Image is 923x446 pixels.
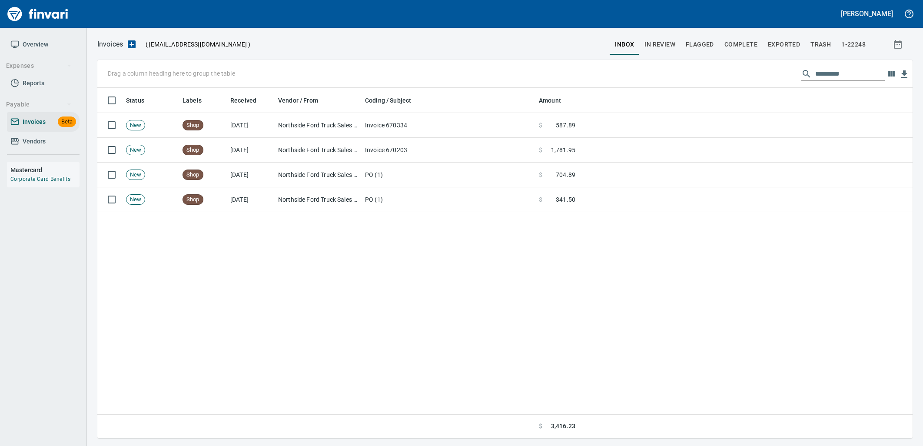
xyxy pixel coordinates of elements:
[7,73,80,93] a: Reports
[275,163,362,187] td: Northside Ford Truck Sales Inc (1-10715)
[108,69,235,78] p: Drag a column heading here to group the table
[183,196,203,204] span: Shop
[23,116,46,127] span: Invoices
[6,60,72,71] span: Expenses
[227,163,275,187] td: [DATE]
[97,39,123,50] p: Invoices
[23,78,44,89] span: Reports
[126,171,145,179] span: New
[539,95,572,106] span: Amount
[3,97,75,113] button: Payable
[839,7,895,20] button: [PERSON_NAME]
[183,146,203,154] span: Shop
[362,187,535,212] td: PO (1)
[10,165,80,175] h6: Mastercard
[230,95,256,106] span: Received
[362,138,535,163] td: Invoice 670203
[126,146,145,154] span: New
[724,39,757,50] span: Complete
[539,422,542,431] span: $
[278,95,329,106] span: Vendor / From
[126,95,156,106] span: Status
[551,146,575,154] span: 1,781.95
[841,39,866,50] span: 1-22248
[10,176,70,182] a: Corporate Card Benefits
[768,39,800,50] span: Exported
[365,95,422,106] span: Coding / Subject
[362,163,535,187] td: PO (1)
[275,187,362,212] td: Northside Ford Truck Sales Inc (1-10715)
[126,196,145,204] span: New
[227,187,275,212] td: [DATE]
[885,37,913,52] button: Show invoices within a particular date range
[278,95,318,106] span: Vendor / From
[539,146,542,154] span: $
[556,121,575,130] span: 587.89
[23,39,48,50] span: Overview
[6,99,72,110] span: Payable
[7,35,80,54] a: Overview
[123,39,140,50] button: Upload an Invoice
[3,58,75,74] button: Expenses
[7,132,80,151] a: Vendors
[551,422,575,431] span: 3,416.23
[615,39,634,50] span: inbox
[7,112,80,132] a: InvoicesBeta
[539,170,542,179] span: $
[539,121,542,130] span: $
[275,113,362,138] td: Northside Ford Truck Sales Inc (1-10715)
[230,95,268,106] span: Received
[183,95,202,106] span: Labels
[148,40,248,49] span: [EMAIL_ADDRESS][DOMAIN_NAME]
[126,95,144,106] span: Status
[362,113,535,138] td: Invoice 670334
[810,39,831,50] span: trash
[97,39,123,50] nav: breadcrumb
[183,121,203,130] span: Shop
[539,95,561,106] span: Amount
[58,117,76,127] span: Beta
[183,171,203,179] span: Shop
[841,9,893,18] h5: [PERSON_NAME]
[126,121,145,130] span: New
[183,95,213,106] span: Labels
[539,195,542,204] span: $
[140,40,250,49] p: ( )
[227,138,275,163] td: [DATE]
[275,138,362,163] td: Northside Ford Truck Sales Inc (1-10715)
[5,3,70,24] img: Finvari
[556,170,575,179] span: 704.89
[365,95,411,106] span: Coding / Subject
[686,39,714,50] span: Flagged
[556,195,575,204] span: 341.50
[644,39,675,50] span: In Review
[23,136,46,147] span: Vendors
[227,113,275,138] td: [DATE]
